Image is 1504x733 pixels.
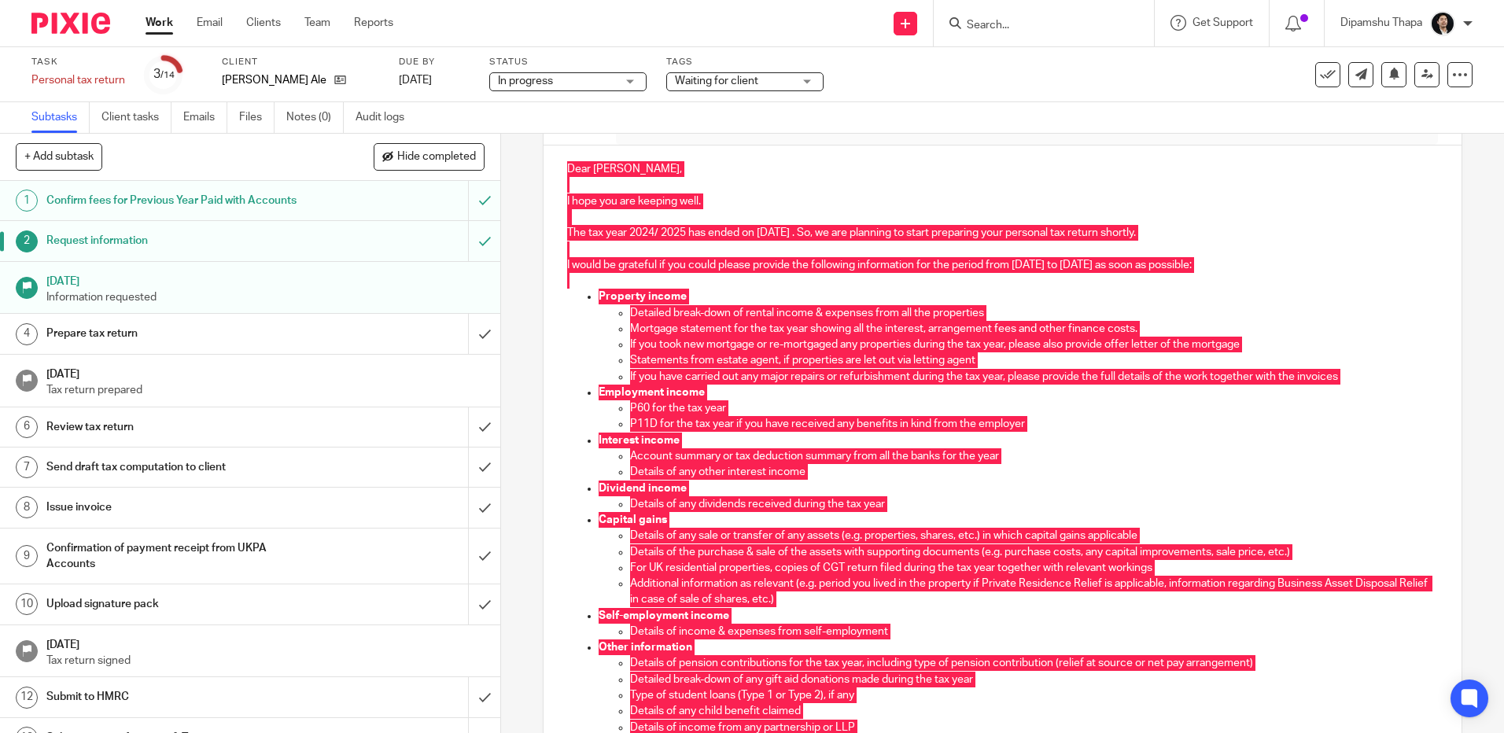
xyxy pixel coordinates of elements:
[160,71,175,79] small: /14
[630,528,1437,543] p: Details of any sale or transfer of any assets (e.g. properties, shares, etc.) in which capital ga...
[630,337,1437,352] p: If you took new mortgage or re-mortgaged any properties during the tax year, please also provide ...
[1193,17,1253,28] span: Get Support
[356,102,416,133] a: Audit logs
[222,72,326,88] p: [PERSON_NAME] Ale
[46,495,317,519] h1: Issue invoice
[630,655,1437,671] p: Details of pension contributions for the tax year, including type of pension contribution (relief...
[599,387,705,398] strong: Employment income
[498,76,553,87] span: In progress
[399,56,470,68] label: Due by
[599,435,680,446] strong: Interest income
[183,102,227,133] a: Emails
[46,455,317,479] h1: Send draft tax computation to client
[567,161,1437,177] p: Dear [PERSON_NAME],
[46,270,485,289] h1: [DATE]
[354,15,393,31] a: Reports
[16,190,38,212] div: 1
[630,496,1437,512] p: Details of any dividends received during the tax year
[630,703,1437,719] p: Details of any child benefit claimed
[630,464,1437,480] p: Details of any other interest income
[16,687,38,709] div: 12
[630,400,1437,416] p: P60 for the tax year
[46,229,317,252] h1: Request information
[46,633,485,653] h1: [DATE]
[397,151,476,164] span: Hide completed
[239,102,275,133] a: Files
[46,289,485,305] p: Information requested
[630,416,1437,432] p: P11D for the tax year if you have received any benefits in kind from the employer
[630,560,1437,576] p: For UK residential properties, copies of CGT return filed during the tax year together with relev...
[46,536,317,576] h1: Confirmation of payment receipt from UKPA Accounts
[46,653,485,669] p: Tax return signed
[1430,11,1455,36] img: Dipamshu2.jpg
[101,102,171,133] a: Client tasks
[567,225,1437,241] p: The tax year 2024/ 2025 has ended on [DATE] . So, we are planning to start preparing your persona...
[46,685,317,709] h1: Submit to HMRC
[599,642,692,653] strong: Other information
[46,415,317,439] h1: Review tax return
[599,291,687,302] strong: Property income
[630,305,1437,321] p: Detailed break-down of rental income & expenses from all the properties
[16,496,38,518] div: 8
[599,610,729,621] strong: Self-employment income
[197,15,223,31] a: Email
[31,56,125,68] label: Task
[630,352,1437,368] p: Statements from estate agent, if properties are let out via letting agent
[46,363,485,382] h1: [DATE]
[599,483,687,494] strong: Dividend income
[630,321,1437,337] p: Mortgage statement for the tax year showing all the interest, arrangement fees and other finance ...
[31,102,90,133] a: Subtasks
[630,369,1437,385] p: If you have carried out any major repairs or refurbishment during the tax year, please provide th...
[599,514,667,525] strong: Capital gains
[16,416,38,438] div: 6
[153,65,175,83] div: 3
[31,72,125,88] div: Personal tax return
[46,382,485,398] p: Tax return prepared
[16,593,38,615] div: 10
[246,15,281,31] a: Clients
[567,193,1437,209] p: I hope you are keeping well.
[630,448,1437,464] p: Account summary or tax deduction summary from all the banks for the year
[630,624,1437,639] p: Details of income & expenses from self-employment
[16,545,38,567] div: 9
[16,143,102,170] button: + Add subtask
[374,143,485,170] button: Hide completed
[965,19,1107,33] input: Search
[16,230,38,252] div: 2
[46,592,317,616] h1: Upload signature pack
[222,56,379,68] label: Client
[630,544,1437,560] p: Details of the purchase & sale of the assets with supporting documents (e.g. purchase costs, any ...
[630,687,1437,703] p: Type of student loans (Type 1 or Type 2), if any
[675,76,758,87] span: Waiting for client
[16,323,38,345] div: 4
[31,13,110,34] img: Pixie
[630,576,1437,608] p: Additional information as relevant (e.g. period you lived in the property if Private Residence Re...
[304,15,330,31] a: Team
[46,189,317,212] h1: Confirm fees for Previous Year Paid with Accounts
[666,56,824,68] label: Tags
[286,102,344,133] a: Notes (0)
[46,322,317,345] h1: Prepare tax return
[16,456,38,478] div: 7
[567,257,1437,273] p: I would be grateful if you could please provide the following information for the period from [DA...
[1340,15,1422,31] p: Dipamshu Thapa
[489,56,647,68] label: Status
[399,75,432,86] span: [DATE]
[146,15,173,31] a: Work
[630,672,1437,687] p: Detailed break-down of any gift aid donations made during the tax year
